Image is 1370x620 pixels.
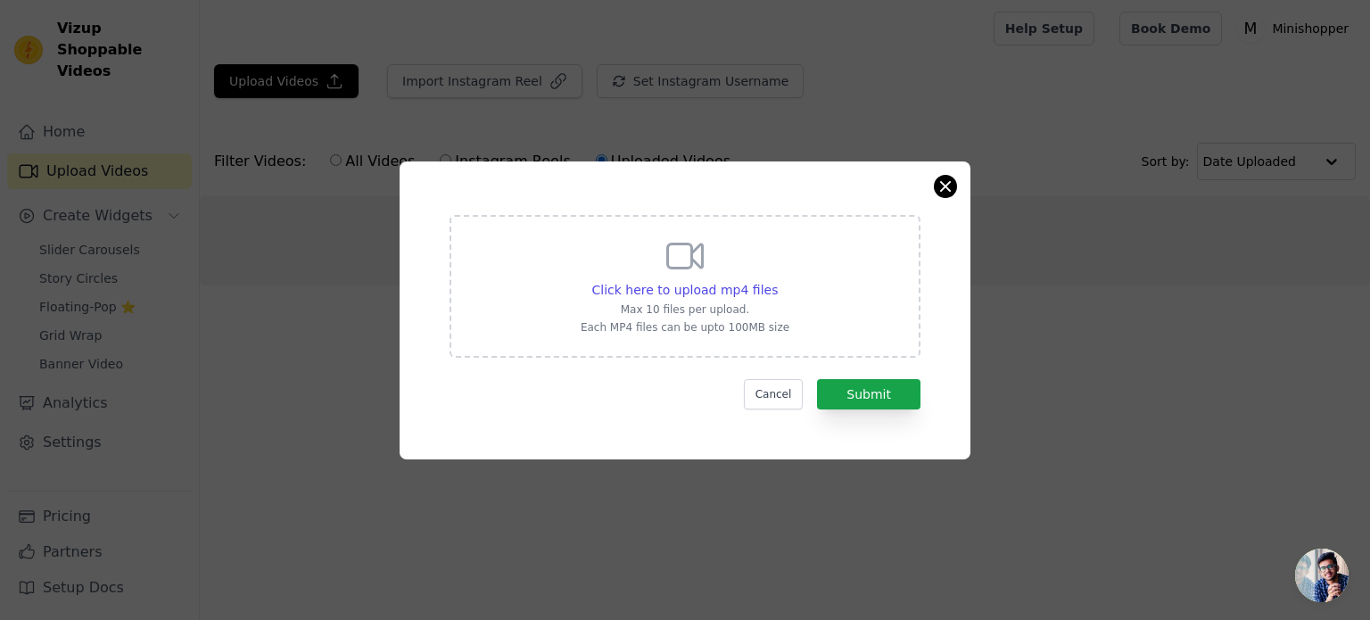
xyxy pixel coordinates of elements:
p: Max 10 files per upload. [581,302,789,317]
button: Cancel [744,379,804,409]
button: Submit [817,379,920,409]
span: Click here to upload mp4 files [592,283,779,297]
div: Open chat [1295,549,1349,602]
p: Each MP4 files can be upto 100MB size [581,320,789,335]
button: Close modal [935,176,956,197]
